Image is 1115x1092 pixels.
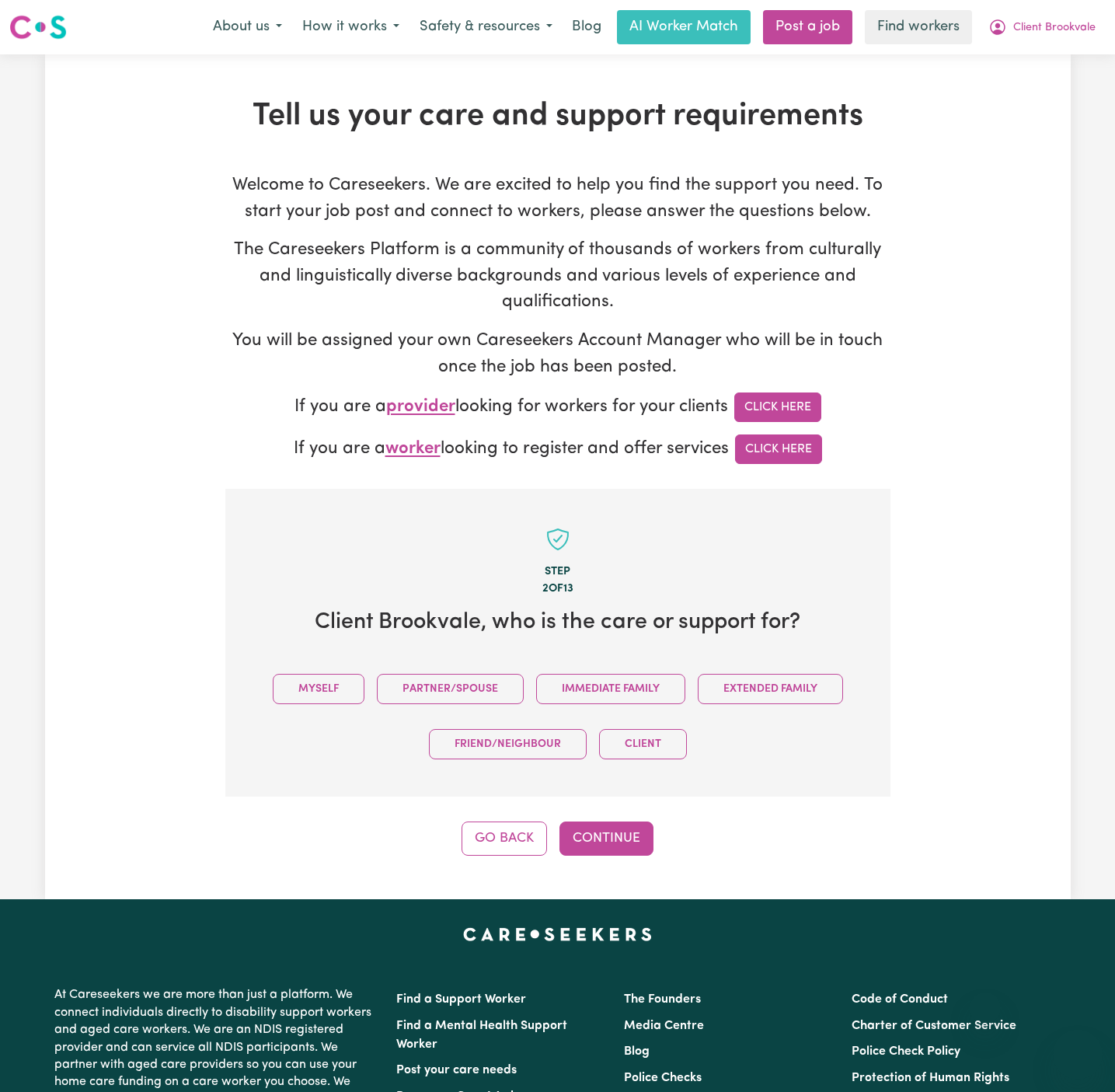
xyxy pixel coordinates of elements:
a: Find workers [865,10,972,44]
h1: Tell us your care and support requirements [225,98,890,135]
a: The Founders [624,993,701,1006]
a: Find a Support Worker [396,993,526,1006]
button: Continue [559,822,653,856]
a: Charter of Customer Service [852,1020,1016,1032]
a: Blog [563,10,611,44]
button: Partner/Spouse [377,674,524,704]
a: Police Checks [624,1072,702,1084]
div: 2 of 13 [250,581,866,598]
button: Go Back [462,822,547,856]
p: You will be assigned your own Careseekers Account Manager who will be in touch once the job has b... [225,328,890,380]
button: Extended Family [698,674,843,704]
a: Protection of Human Rights [852,1072,1009,1084]
span: provider [386,399,455,417]
img: Careseekers logo [9,13,67,41]
a: Post your care needs [396,1064,517,1076]
a: AI Worker Match [617,10,751,44]
a: Find a Mental Health Support Worker [396,1020,567,1051]
button: Friend/Neighbour [429,729,587,759]
a: Blog [624,1045,650,1058]
a: Media Centre [624,1020,704,1032]
iframe: Button to launch messaging window [1053,1030,1103,1080]
a: Careseekers home page [463,927,652,940]
a: Police Check Policy [852,1045,960,1058]
span: Client Brookvale [1013,19,1096,37]
iframe: Close message [970,993,1001,1024]
button: How it works [292,11,409,44]
p: If you are a looking to register and offer services [225,434,890,464]
a: Click Here [735,434,822,464]
span: worker [385,441,441,459]
p: Welcome to Careseekers. We are excited to help you find the support you need. To start your job p... [225,173,890,225]
a: Careseekers logo [9,9,67,45]
button: Safety & resources [409,11,563,44]
button: About us [203,11,292,44]
div: Step [250,563,866,581]
button: My Account [978,11,1106,44]
button: Immediate Family [536,674,685,704]
p: The Careseekers Platform is a community of thousands of workers from culturally and linguisticall... [225,237,890,316]
a: Post a job [763,10,852,44]
a: Click Here [734,392,821,422]
a: Code of Conduct [852,993,948,1006]
button: Myself [273,674,364,704]
p: If you are a looking for workers for your clients [225,392,890,422]
button: Client [599,729,687,759]
h2: Client Brookvale , who is the care or support for? [250,609,866,637]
